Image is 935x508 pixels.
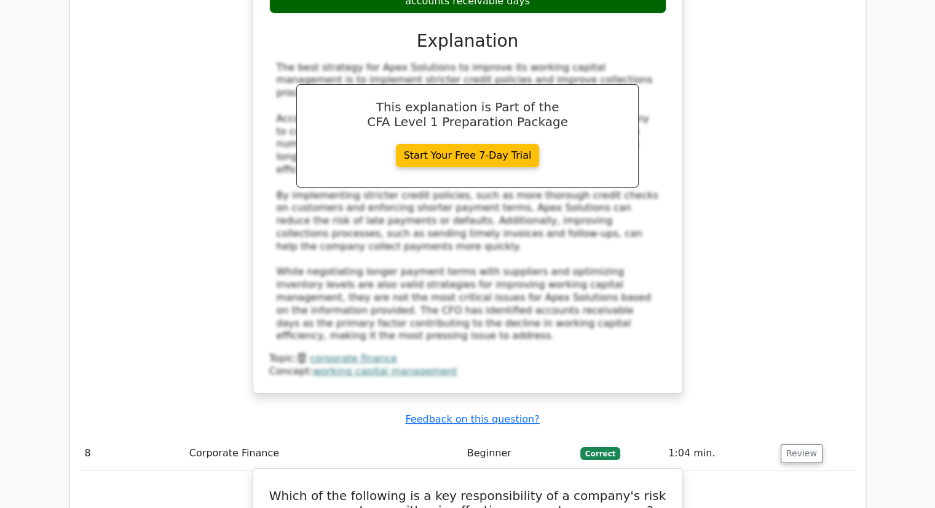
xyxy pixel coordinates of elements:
[781,444,823,463] button: Review
[580,447,620,459] span: Correct
[269,365,666,378] div: Concept:
[269,352,666,365] div: Topic:
[313,365,457,377] a: working capital management
[396,144,540,167] a: Start Your Free 7-Day Trial
[277,62,659,343] div: The best strategy for Apex Solutions to improve its working capital management is to implement st...
[405,413,539,425] a: Feedback on this question?
[663,436,776,471] td: 1:04 min.
[184,436,462,471] td: Corporate Finance
[462,436,575,471] td: Beginner
[310,352,397,364] a: corporate finance
[277,31,659,52] h3: Explanation
[80,436,184,471] td: 8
